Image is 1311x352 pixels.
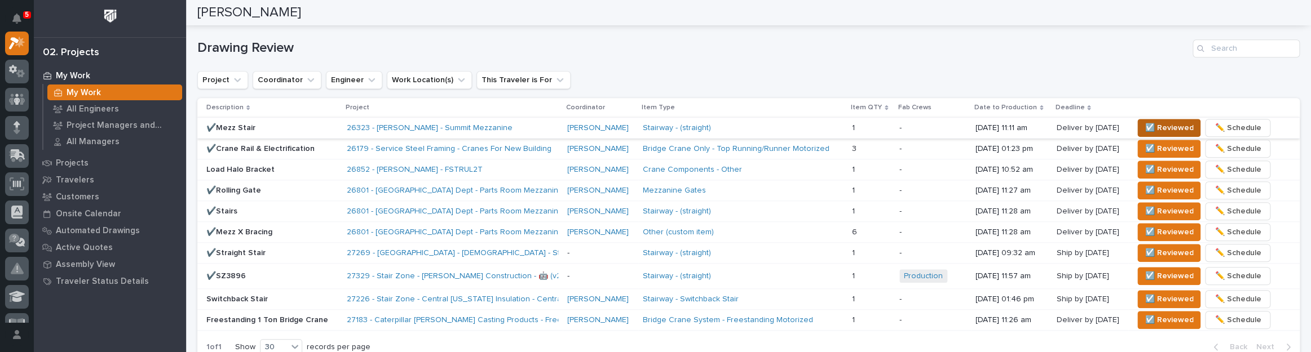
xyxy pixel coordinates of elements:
p: ✔️Stairs [206,207,338,216]
button: ☑️ Reviewed [1137,311,1200,329]
a: Stairway - (straight) [643,123,711,133]
p: Description [206,101,244,114]
p: Item Type [642,101,675,114]
p: Coordinator [566,101,605,114]
a: Stairway - Switchback Stair [643,295,739,304]
a: Bridge Crane System - Freestanding Motorized [643,315,813,325]
a: 27269 - [GEOGRAPHIC_DATA] - [DEMOGRAPHIC_DATA] - Straight Stair [347,248,599,258]
p: [DATE] 11:57 am [975,271,1048,281]
p: [DATE] 11:26 am [975,315,1048,325]
p: Switchback Stair [206,295,338,304]
p: - [899,207,966,216]
input: Search [1193,39,1300,57]
button: ✏️ Schedule [1205,140,1270,158]
p: [DATE] 09:32 am [975,248,1048,258]
a: Traveler Status Details [34,273,186,289]
p: Load Halo Bracket [206,165,338,175]
button: Coordinator [253,71,321,89]
p: Date to Production [974,101,1037,114]
button: ☑️ Reviewed [1137,267,1200,285]
p: 1 [852,121,857,133]
a: Other (custom item) [643,228,714,237]
span: ☑️ Reviewed [1145,313,1193,327]
p: Fab Crews [898,101,932,114]
p: Deliver by [DATE] [1056,142,1121,154]
a: [PERSON_NAME] [567,165,629,175]
button: ☑️ Reviewed [1137,140,1200,158]
img: Workspace Logo [100,6,121,26]
p: Item QTY [851,101,882,114]
p: - [899,144,966,154]
a: Project Managers and Engineers [43,117,186,133]
button: ☑️ Reviewed [1137,181,1200,199]
button: Notifications [5,7,29,30]
a: Customers [34,188,186,205]
p: Ship by [DATE] [1056,269,1111,281]
p: Deliver by [DATE] [1056,313,1121,325]
p: Active Quotes [56,243,113,253]
a: Assembly View [34,256,186,273]
p: Show [235,342,255,352]
a: [PERSON_NAME] [567,295,629,304]
tr: ✔️Stairs26801 - [GEOGRAPHIC_DATA] Dept - Parts Room Mezzanine and Stairs with Gate [PERSON_NAME] ... [197,200,1300,221]
a: My Work [34,67,186,84]
p: Automated Drawings [56,226,140,236]
div: Notifications5 [14,14,29,32]
p: [DATE] 10:52 am [975,165,1048,175]
h2: [PERSON_NAME] [197,5,301,21]
p: - [567,271,634,281]
p: Deliver by [DATE] [1056,163,1121,175]
p: Deliver by [DATE] [1056,184,1121,195]
span: ✏️ Schedule [1215,142,1261,155]
a: 27226 - Stair Zone - Central [US_STATE] Insulation - Central [US_STATE] Insulation [347,295,645,304]
button: ✏️ Schedule [1205,119,1270,137]
p: All Managers [67,137,120,147]
p: All Engineers [67,104,119,114]
p: ✔️Mezz Stair [206,123,338,133]
button: Next [1252,342,1300,352]
p: records per page [307,342,370,352]
p: ✔️Crane Rail & Electrification [206,144,338,154]
tr: ✔️Straight Stair27269 - [GEOGRAPHIC_DATA] - [DEMOGRAPHIC_DATA] - Straight Stair -Stairway - (stra... [197,242,1300,263]
p: Ship by [DATE] [1056,292,1111,304]
button: ☑️ Reviewed [1137,161,1200,179]
p: Onsite Calendar [56,209,121,219]
span: ☑️ Reviewed [1145,184,1193,197]
p: [DATE] 11:28 am [975,228,1048,237]
a: 26801 - [GEOGRAPHIC_DATA] Dept - Parts Room Mezzanine and Stairs with Gate [347,207,638,216]
tr: Switchback Stair27226 - Stair Zone - Central [US_STATE] Insulation - Central [US_STATE] Insulatio... [197,288,1300,309]
p: [DATE] 01:46 pm [975,295,1048,304]
a: 26801 - [GEOGRAPHIC_DATA] Dept - Parts Room Mezzanine and Stairs with Gate [347,228,638,237]
a: Production [904,271,943,281]
button: ✏️ Schedule [1205,311,1270,329]
tr: ✔️Crane Rail & Electrification26179 - Service Steel Framing - Cranes For New Building [PERSON_NAM... [197,139,1300,159]
p: ✔️Straight Stair [206,248,338,258]
span: ✏️ Schedule [1215,246,1261,260]
p: [DATE] 11:11 am [975,123,1048,133]
span: ✏️ Schedule [1215,184,1261,197]
a: Stairway - (straight) [643,271,711,281]
p: Customers [56,192,99,202]
span: ✏️ Schedule [1215,225,1261,239]
a: Automated Drawings [34,222,186,239]
p: 1 [852,204,857,216]
button: ✏️ Schedule [1205,267,1270,285]
button: ✏️ Schedule [1205,161,1270,179]
p: Project [346,101,369,114]
p: Projects [56,158,89,168]
p: - [567,248,634,258]
p: 1 [852,184,857,195]
a: [PERSON_NAME] [567,315,629,325]
a: 27329 - Stair Zone - [PERSON_NAME] Construction - 🤖 (v2) E-Commerce Order with Fab Item [347,271,685,281]
button: ✏️ Schedule [1205,202,1270,220]
span: ✏️ Schedule [1215,269,1261,283]
button: ☑️ Reviewed [1137,244,1200,262]
p: My Work [56,71,90,81]
span: ☑️ Reviewed [1145,246,1193,260]
span: ☑️ Reviewed [1145,142,1193,155]
tr: ✔️SZ389627329 - Stair Zone - [PERSON_NAME] Construction - 🤖 (v2) E-Commerce Order with Fab Item -... [197,263,1300,288]
p: Ship by [DATE] [1056,246,1111,258]
p: Freestanding 1 Ton Bridge Crane [206,315,338,325]
button: ☑️ Reviewed [1137,223,1200,241]
p: 1 [852,269,857,281]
